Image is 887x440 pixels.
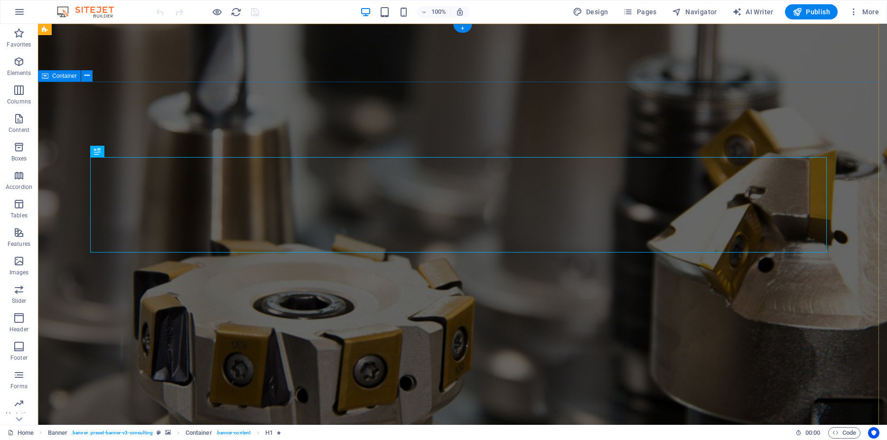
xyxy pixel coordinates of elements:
p: Marketing [6,411,32,419]
img: Editor Logo [55,6,126,18]
span: Design [573,7,608,17]
i: On resize automatically adjust zoom level to fit chosen device. [456,8,464,16]
span: Click to select. Double-click to edit [186,427,212,439]
span: Navigator [672,7,717,17]
span: Publish [793,7,830,17]
button: reload [230,6,242,18]
nav: breadcrumb [48,427,281,439]
i: This element contains a background [165,430,171,435]
p: Elements [7,69,31,77]
span: Click to select. Double-click to edit [265,427,273,439]
span: AI Writer [732,7,774,17]
button: 100% [417,6,450,18]
p: Favorites [7,41,31,48]
p: Images [9,269,29,276]
p: Header [9,326,28,333]
i: This element is a customizable preset [157,430,161,435]
h6: 100% [431,6,446,18]
span: More [849,7,879,17]
span: Code [832,427,856,439]
p: Accordion [6,183,32,191]
h6: Session time [795,427,821,439]
span: . banner .preset-banner-v3-consulting [71,427,153,439]
p: Footer [10,354,28,362]
span: Pages [623,7,656,17]
a: Click to cancel selection. Double-click to open Pages [8,427,34,439]
span: 00 00 [805,427,820,439]
button: More [845,4,883,19]
div: Design (Ctrl+Alt+Y) [569,4,612,19]
p: Features [8,240,30,248]
button: Pages [619,4,660,19]
i: Element contains an animation [277,430,281,435]
span: Container [52,73,77,79]
p: Forms [10,383,28,390]
button: Click here to leave preview mode and continue editing [211,6,223,18]
p: Columns [7,98,31,105]
button: Navigator [668,4,721,19]
button: AI Writer [728,4,777,19]
button: Code [828,427,860,439]
button: Usercentrics [868,427,879,439]
div: + [453,24,472,33]
i: Reload page [231,7,242,18]
p: Content [9,126,29,134]
p: Slider [12,297,27,305]
p: Boxes [11,155,27,162]
span: : [812,429,813,436]
span: Click to select. Double-click to edit [48,427,68,439]
p: Tables [10,212,28,219]
button: Design [569,4,612,19]
button: Publish [785,4,838,19]
span: . banner-content [216,427,251,439]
